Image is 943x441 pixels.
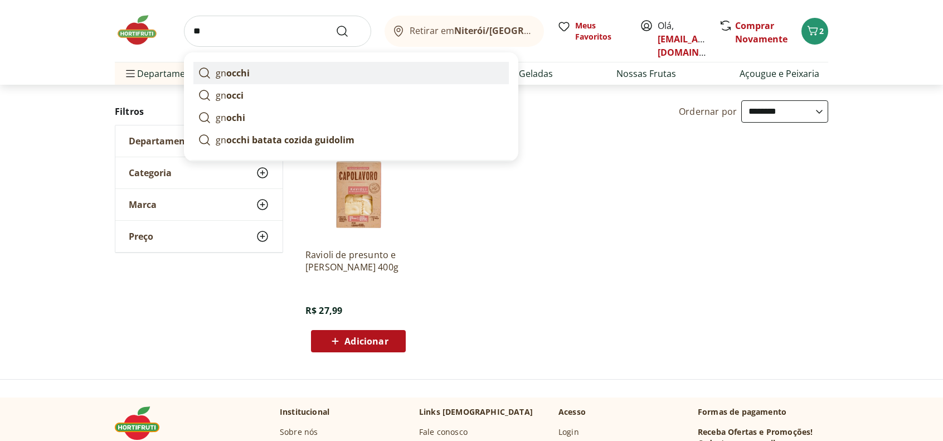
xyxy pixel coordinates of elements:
[679,105,737,118] label: Ordernar por
[344,337,388,346] span: Adicionar
[280,406,329,418] p: Institucional
[216,89,244,102] p: gn
[115,221,283,252] button: Preço
[410,26,533,36] span: Retirar em
[129,167,172,178] span: Categoria
[129,231,153,242] span: Preço
[124,60,204,87] span: Departamentos
[193,129,509,151] a: gnocchi batata cozida guidolim
[115,189,283,220] button: Marca
[305,134,411,240] img: Ravioli de presunto e queijo Capolavoro 400g
[311,330,406,352] button: Adicionar
[216,111,245,124] p: gn
[115,157,283,188] button: Categoria
[216,133,354,147] p: gn
[115,100,283,123] h2: Filtros
[184,16,371,47] input: search
[115,406,171,440] img: Hortifruti
[226,112,245,124] strong: ochi
[616,67,676,80] a: Nossas Frutas
[129,199,157,210] span: Marca
[454,25,581,37] b: Niterói/[GEOGRAPHIC_DATA]
[558,406,586,418] p: Acesso
[698,406,828,418] p: Formas de pagamento
[558,427,579,438] a: Login
[115,125,283,157] button: Departamento
[419,406,533,418] p: Links [DEMOGRAPHIC_DATA]
[216,66,250,80] p: gn
[124,60,137,87] button: Menu
[305,304,342,317] span: R$ 27,99
[735,20,788,45] a: Comprar Novamente
[305,249,411,273] a: Ravioli de presunto e [PERSON_NAME] 400g
[658,33,735,59] a: [EMAIL_ADDRESS][DOMAIN_NAME]
[226,134,354,146] strong: occhi batata cozida guidolim
[557,20,626,42] a: Meus Favoritos
[193,106,509,129] a: gnochi
[193,84,509,106] a: gnocci
[575,20,626,42] span: Meus Favoritos
[226,89,244,101] strong: occi
[193,62,509,84] a: gnocchi
[385,16,544,47] button: Retirar emNiterói/[GEOGRAPHIC_DATA]
[658,19,707,59] span: Olá,
[280,427,318,438] a: Sobre nós
[129,135,195,147] span: Departamento
[336,25,362,38] button: Submit Search
[115,13,171,47] img: Hortifruti
[698,427,813,438] h3: Receba Ofertas e Promoções!
[801,18,828,45] button: Carrinho
[419,427,468,438] a: Fale conosco
[226,67,250,79] strong: occhi
[740,67,819,80] a: Açougue e Peixaria
[819,26,824,36] span: 2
